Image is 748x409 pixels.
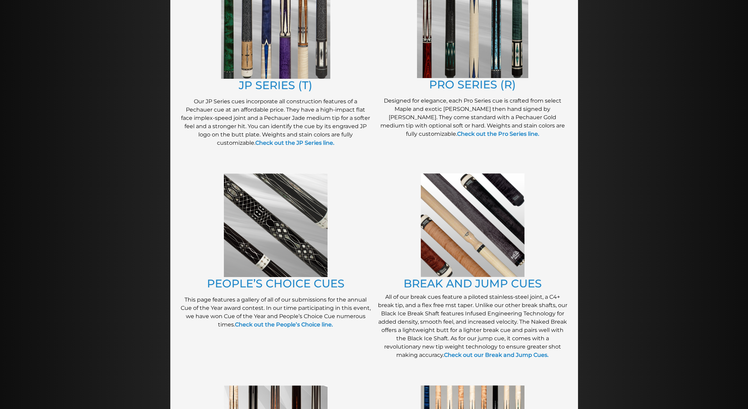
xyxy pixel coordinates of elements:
a: JP SERIES (T) [239,78,312,92]
a: Check out the Pro Series line. [457,131,539,137]
p: All of our break cues feature a piloted stainless-steel joint, a C4+ break tip, and a flex free m... [378,293,568,359]
a: Check out our Break and Jump Cues. [444,352,549,358]
a: PEOPLE’S CHOICE CUES [207,277,344,290]
a: Check out the People’s Choice line. [235,321,333,328]
p: This page features a gallery of all of our submissions for the annual Cue of the Year award conte... [181,296,371,329]
p: Our JP Series cues incorporate all construction features of a Pechauer cue at an affordable price... [181,97,371,147]
a: PRO SERIES (R) [429,78,516,91]
p: Designed for elegance, each Pro Series cue is crafted from select Maple and exotic [PERSON_NAME] ... [378,97,568,138]
a: Check out the JP Series line. [255,140,334,146]
a: BREAK AND JUMP CUES [404,277,542,290]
